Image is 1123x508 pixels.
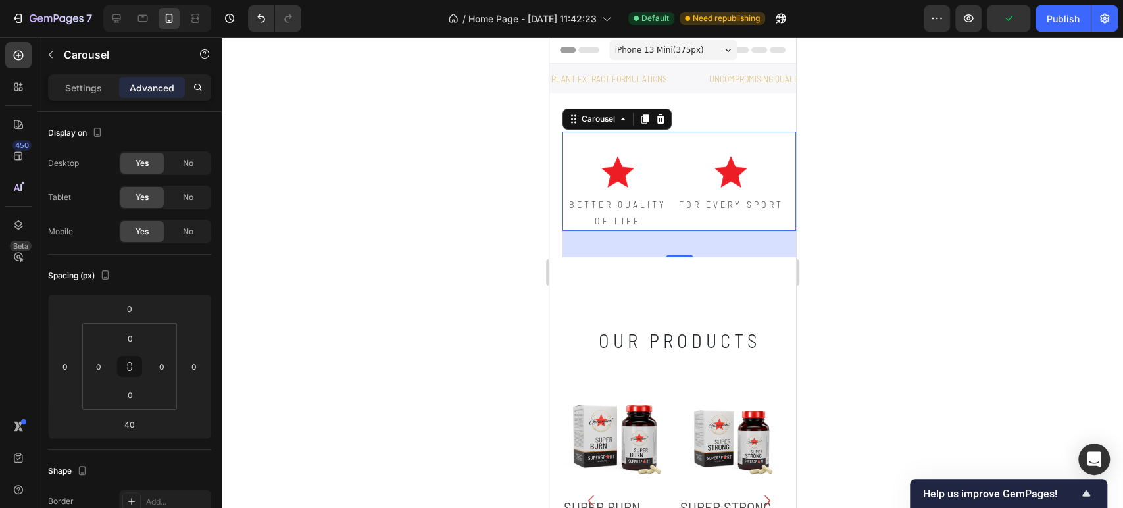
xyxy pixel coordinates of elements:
[86,11,92,26] p: 7
[199,445,236,482] button: Carousel Next Arrow
[130,343,236,449] img: Super-Strong-caps
[130,81,174,95] p: Advanced
[923,486,1094,501] button: Show survey - Help us improve GemPages!
[136,191,149,203] span: Yes
[64,47,176,63] p: Carousel
[13,343,119,449] a: SUPER BURN
[12,140,32,151] div: 450
[116,299,143,318] input: 0
[693,13,760,24] span: Need republishing
[48,191,71,203] div: Tablet
[130,343,236,449] a: SUPER STRONG
[248,5,301,32] div: Undo/Redo
[13,460,119,482] h2: SUPER BURN
[48,267,113,285] div: Spacing (px)
[183,191,193,203] span: No
[246,460,352,502] h2: SUPER AMATERASU
[128,159,235,176] p: FOR EVERY SPORT
[183,157,193,169] span: No
[65,81,102,95] p: Settings
[116,415,143,434] input: 40
[48,157,79,169] div: Desktop
[130,460,236,482] h2: SUPER STRONG
[136,226,149,238] span: Yes
[246,343,352,449] img: Super-Amaterasu-caps
[641,13,669,24] span: Default
[24,445,61,482] button: Carousel Back Arrow
[89,357,109,376] input: 0px
[462,12,466,26] span: /
[48,124,105,142] div: Display on
[923,488,1078,500] span: Help us improve GemPages!
[1047,12,1080,26] div: Publish
[117,385,143,405] input: 0px
[55,357,75,376] input: 0
[160,34,256,50] p: Uncompromising quality
[48,495,74,507] div: Border
[241,159,349,176] p: SAFE & TESTED
[468,12,597,26] span: Home Page - [DATE] 11:42:23
[117,328,143,348] input: 0px
[14,159,122,192] p: BETTER QUALITY OF LIFE
[10,241,32,251] div: Beta
[13,220,247,325] h2: our products
[5,5,98,32] button: 7
[30,76,68,88] div: Carousel
[152,357,172,376] input: 0px
[549,37,796,508] iframe: Design area
[48,226,73,238] div: Mobile
[1078,444,1110,475] div: Open Intercom Messenger
[146,496,208,508] div: Add...
[165,118,198,151] img: gempages_585519569867637405-467480a8-aab8-4396-9b71-bcbb2da7466d.png
[52,118,85,151] img: gempages_585519569867637405-467480a8-aab8-4396-9b71-bcbb2da7466d.png
[183,226,193,238] span: No
[136,157,149,169] span: Yes
[184,357,204,376] input: 0
[13,343,119,449] img: Super-Burn-caps
[246,343,352,449] a: SUPER AMATERASU
[1036,5,1091,32] button: Publish
[48,463,90,480] div: Shape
